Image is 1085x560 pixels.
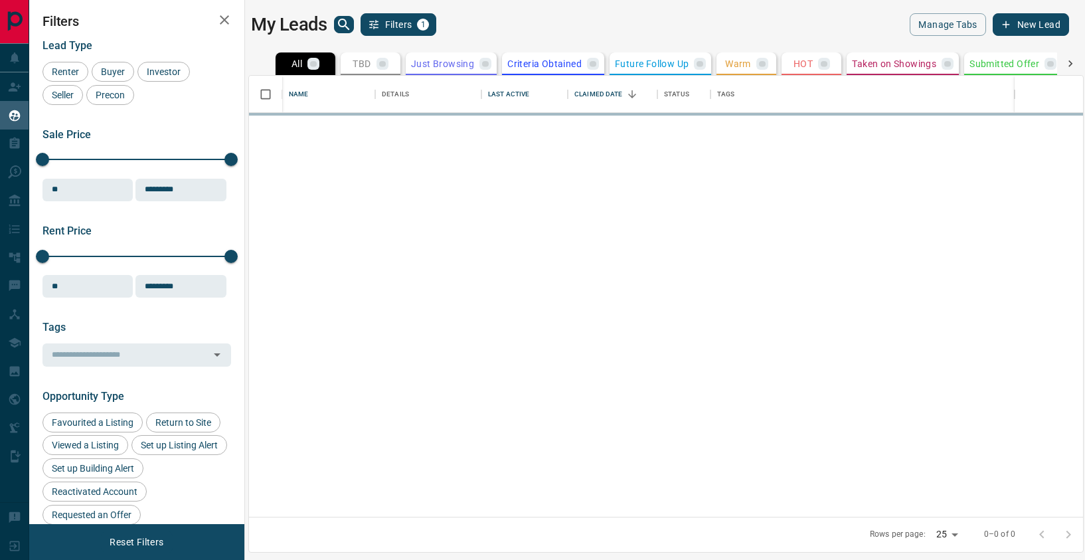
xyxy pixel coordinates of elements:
span: Seller [47,90,78,100]
div: Viewed a Listing [42,435,128,455]
div: Favourited a Listing [42,413,143,432]
span: Set up Listing Alert [136,440,222,450]
p: Criteria Obtained [507,59,582,68]
span: Return to Site [151,417,216,428]
button: Reset Filters [101,531,172,553]
span: Set up Building Alert [47,463,139,474]
span: Favourited a Listing [47,417,138,428]
div: Renter [42,62,88,82]
div: Set up Building Alert [42,458,143,478]
p: Just Browsing [411,59,474,68]
span: Precon [91,90,129,100]
span: Sale Price [42,128,91,141]
button: Filters1 [361,13,437,36]
p: Warm [725,59,751,68]
div: Precon [86,85,134,105]
button: Open [208,345,226,364]
span: 1 [418,20,428,29]
span: Renter [47,66,84,77]
span: Tags [42,321,66,333]
button: search button [334,16,354,33]
p: HOT [793,59,813,68]
div: 25 [931,525,963,544]
button: Manage Tabs [910,13,985,36]
p: Taken on Showings [852,59,936,68]
p: Submitted Offer [969,59,1039,68]
h2: Filters [42,13,231,29]
div: Buyer [92,62,134,82]
div: Status [657,76,710,113]
span: Requested an Offer [47,510,136,520]
div: Claimed Date [568,76,657,113]
div: Name [289,76,309,113]
div: Tags [717,76,735,113]
div: Last Active [488,76,529,113]
p: All [292,59,302,68]
h1: My Leads [251,14,327,35]
div: Tags [710,76,1015,113]
div: Requested an Offer [42,505,141,525]
p: 0–0 of 0 [984,529,1015,540]
div: Return to Site [146,413,220,432]
div: Last Active [481,76,568,113]
p: Rows per page: [870,529,926,540]
div: Reactivated Account [42,482,147,502]
div: Name [282,76,375,113]
div: Set up Listing Alert [131,435,227,455]
span: Rent Price [42,225,92,237]
span: Opportunity Type [42,390,124,403]
p: Future Follow Up [615,59,689,68]
span: Investor [142,66,185,77]
span: Viewed a Listing [47,440,124,450]
div: Details [375,76,481,113]
span: Lead Type [42,39,92,52]
div: Seller [42,85,83,105]
div: Claimed Date [574,76,623,113]
span: Reactivated Account [47,486,142,497]
div: Status [664,76,689,113]
span: Buyer [96,66,129,77]
div: Details [382,76,409,113]
p: TBD [353,59,371,68]
div: Investor [137,62,190,82]
button: New Lead [993,13,1069,36]
button: Sort [623,85,641,104]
